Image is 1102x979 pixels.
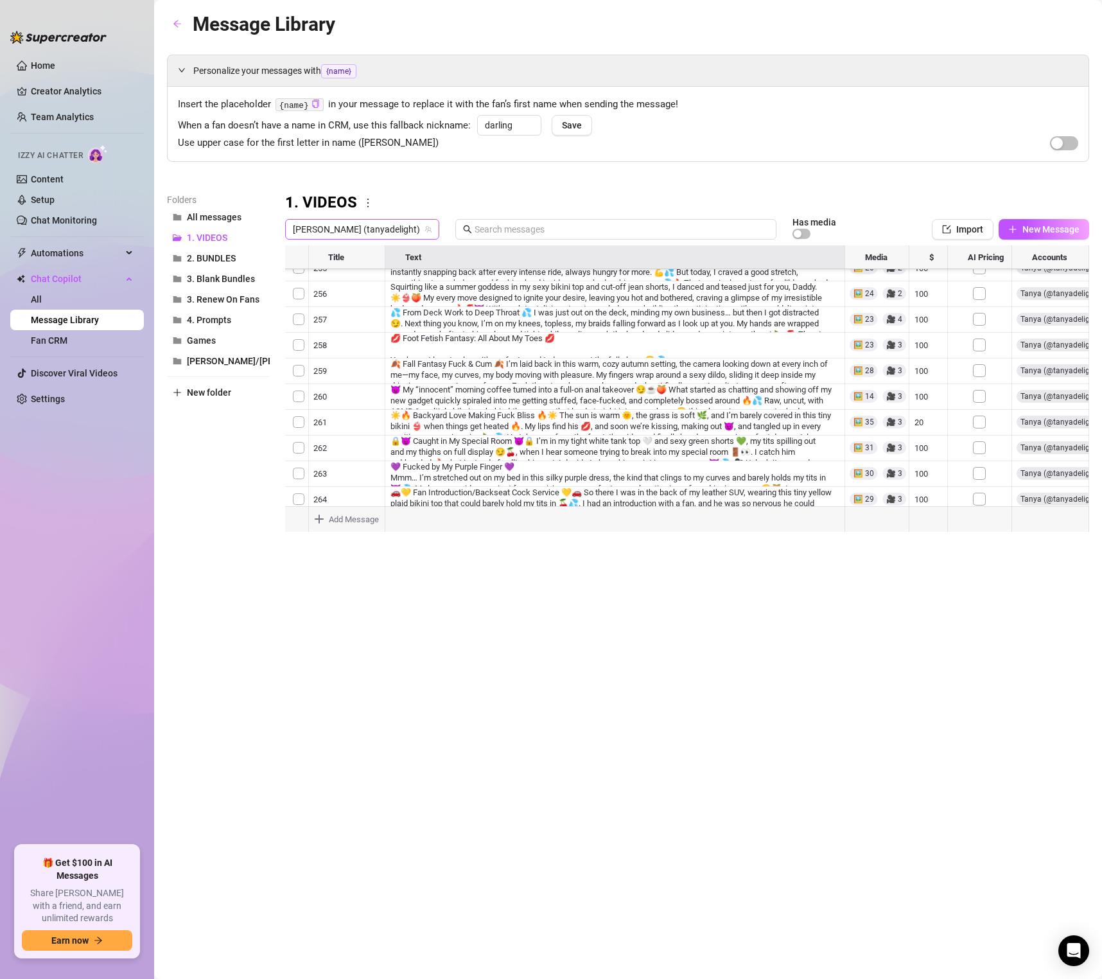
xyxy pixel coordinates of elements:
a: Message Library [31,315,99,325]
span: Share [PERSON_NAME] with a friend, and earn unlimited rewards [22,887,132,925]
img: AI Chatter [88,145,108,163]
span: New folder [187,387,231,398]
span: arrow-left [173,19,182,28]
span: All messages [187,212,241,222]
span: 4. Prompts [187,315,231,325]
button: Import [932,219,993,240]
button: [PERSON_NAME]/[PERSON_NAME] [167,351,270,371]
a: Team Analytics [31,112,94,122]
span: Earn now [51,935,89,946]
span: 1. VIDEOS [187,233,227,243]
span: Use upper case for the first letter in name ([PERSON_NAME]) [178,136,439,151]
span: Automations [31,243,122,263]
span: folder-open [173,233,182,242]
a: Discover Viral Videos [31,368,118,378]
span: search [463,225,472,234]
span: 2. BUNDLES [187,253,236,263]
a: Setup [31,195,55,205]
code: {name} [275,98,324,112]
span: expanded [178,66,186,74]
span: folder [173,213,182,222]
article: Folders [167,193,270,207]
span: Insert the placeholder in your message to replace it with the fan’s first name when sending the m... [178,97,1078,112]
a: Settings [31,394,65,404]
div: Open Intercom Messenger [1058,935,1089,966]
h3: 1. VIDEOS [285,193,357,213]
button: Save [552,115,592,136]
span: folder [173,295,182,304]
input: Search messages [475,222,769,236]
span: Izzy AI Chatter [18,150,83,162]
button: Earn nowarrow-right [22,930,132,951]
article: Message Library [193,9,335,39]
span: folder [173,274,182,283]
span: plus [173,388,182,397]
span: Personalize your messages with [193,64,1078,78]
span: 3. Blank Bundles [187,274,255,284]
span: more [362,197,374,209]
a: Fan CRM [31,335,67,346]
a: Creator Analytics [31,81,134,101]
span: Tanya (tanyadelight) [293,220,432,239]
span: copy [311,100,320,108]
span: New Message [1022,224,1080,234]
a: Chat Monitoring [31,215,97,225]
span: arrow-right [94,936,103,945]
button: 3. Blank Bundles [167,269,270,289]
button: 1. VIDEOS [167,227,270,248]
span: folder [173,357,182,366]
span: {name} [321,64,356,78]
a: Content [31,174,64,184]
span: When a fan doesn’t have a name in CRM, use this fallback nickname: [178,118,471,134]
span: folder [173,336,182,345]
button: Games [167,330,270,351]
span: [PERSON_NAME]/[PERSON_NAME] [187,356,328,366]
div: Personalize your messages with{name} [168,55,1089,86]
span: folder [173,254,182,263]
img: logo-BBDzfeDw.svg [10,31,107,44]
span: Import [956,224,983,234]
button: All messages [167,207,270,227]
button: 4. Prompts [167,310,270,330]
button: New Message [999,219,1089,240]
span: thunderbolt [17,248,27,258]
span: Save [562,120,582,130]
span: folder [173,315,182,324]
span: 3. Renew On Fans [187,294,259,304]
span: Chat Copilot [31,269,122,289]
span: 🎁 Get $100 in AI Messages [22,857,132,882]
span: import [942,225,951,234]
article: Has media [792,218,836,226]
button: Click to Copy [311,100,320,109]
button: 3. Renew On Fans [167,289,270,310]
button: New folder [167,382,270,403]
span: Games [187,335,216,346]
img: Chat Copilot [17,274,25,283]
span: team [424,225,432,233]
button: 2. BUNDLES [167,248,270,269]
a: Home [31,60,55,71]
a: All [31,294,42,304]
span: plus [1008,225,1017,234]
